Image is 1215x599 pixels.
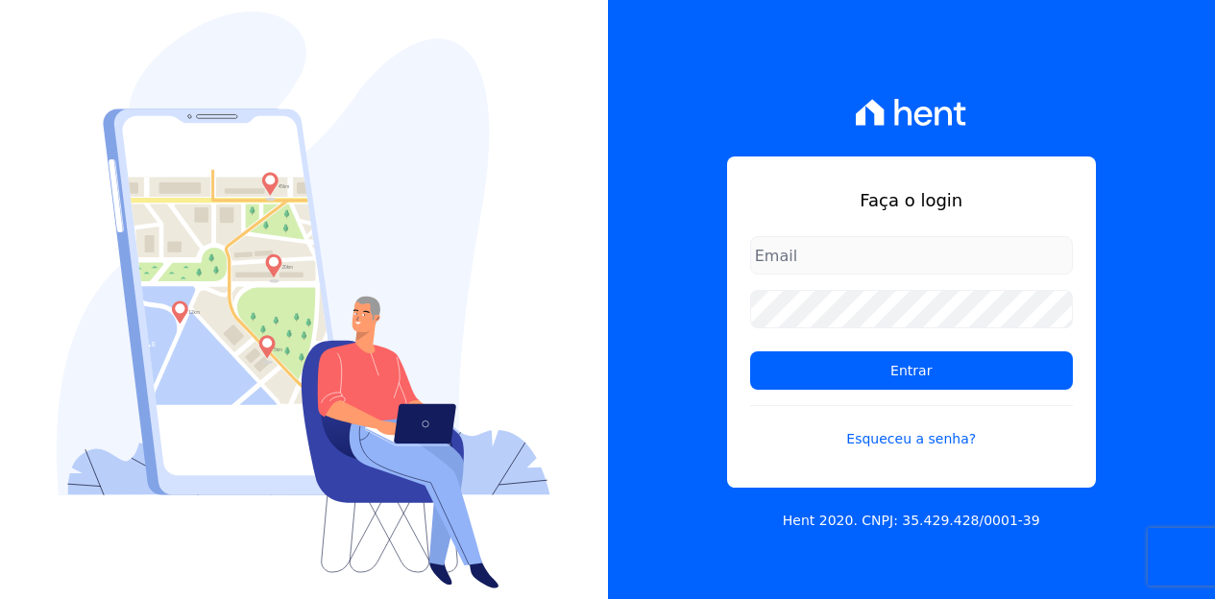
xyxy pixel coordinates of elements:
[750,187,1073,213] h1: Faça o login
[750,405,1073,449] a: Esqueceu a senha?
[57,12,550,588] img: Login
[750,351,1073,390] input: Entrar
[783,511,1040,531] p: Hent 2020. CNPJ: 35.429.428/0001-39
[750,236,1073,275] input: Email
